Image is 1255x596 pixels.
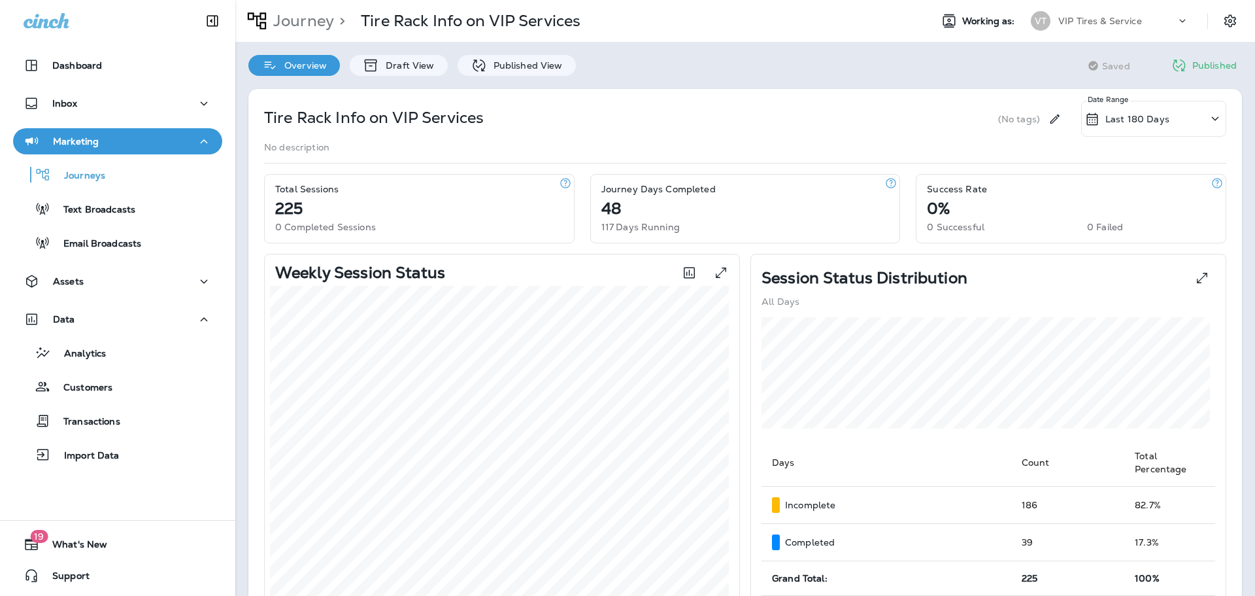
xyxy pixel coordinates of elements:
p: Tire Rack Info on VIP Services [361,11,580,31]
span: 225 [1022,572,1037,584]
button: Data [13,306,222,332]
p: 0 Completed Sessions [275,222,376,232]
p: Weekly Session Status [275,268,445,278]
p: Published View [487,60,563,71]
span: Support [39,570,90,586]
button: Settings [1218,9,1242,33]
p: All Days [761,296,799,307]
button: Marketing [13,128,222,154]
button: Toggle between session count and session percentage [676,260,703,286]
button: Email Broadcasts [13,229,222,256]
p: Assets [53,276,84,287]
p: Data [53,314,75,324]
p: Journey Days Completed [601,184,716,194]
p: Journey [268,11,334,31]
p: 0 Failed [1087,222,1123,232]
p: No description [264,142,329,152]
p: 0% [927,203,950,214]
p: Customers [50,382,112,394]
p: Last 180 Days [1105,114,1169,124]
p: Success Rate [927,184,987,194]
p: Inbox [52,98,77,109]
p: Total Sessions [275,184,339,194]
button: Dashboard [13,52,222,79]
span: Working as: [962,16,1018,27]
span: Grand Total: [772,572,828,584]
button: Transactions [13,407,222,434]
span: 19 [30,530,48,543]
button: Customers [13,373,222,400]
button: Analytics [13,339,222,366]
p: Marketing [53,136,99,147]
button: Assets [13,268,222,294]
p: 117 Days Running [601,222,680,232]
div: Edit [1043,101,1067,137]
button: Import Data [13,441,222,468]
p: Session Status Distribution [761,273,967,283]
button: Support [13,563,222,589]
button: 19What's New [13,531,222,557]
p: Email Broadcasts [50,238,141,251]
p: 48 [601,203,622,214]
p: Draft View [379,60,434,71]
p: Published [1192,60,1237,71]
span: What's New [39,539,107,555]
p: Dashboard [52,60,102,71]
th: Total Percentage [1124,439,1215,487]
p: Completed [785,537,835,548]
p: Tire Rack Info on VIP Services [264,107,484,128]
p: VIP Tires & Service [1058,16,1142,26]
p: 0 Successful [927,222,984,232]
button: Inbox [13,90,222,116]
p: Transactions [50,416,120,429]
button: Collapse Sidebar [194,8,231,34]
button: View Pie expanded to full screen [1189,265,1215,291]
span: 100% [1135,572,1160,584]
p: 225 [275,203,303,214]
p: Overview [278,60,327,71]
td: 82.7 % [1124,487,1215,524]
p: (No tags) [998,114,1040,124]
button: View graph expanded to full screen [708,260,734,286]
th: Count [1011,439,1125,487]
div: VT [1031,11,1050,31]
button: Journeys [13,161,222,188]
td: 186 [1011,487,1125,524]
p: Incomplete [785,500,835,510]
span: Saved [1102,61,1130,71]
td: 17.3 % [1124,524,1215,561]
p: > [334,11,345,31]
th: Days [761,439,1011,487]
button: Text Broadcasts [13,195,222,222]
p: Import Data [51,450,120,463]
p: Analytics [51,348,106,360]
p: Date Range [1088,94,1130,105]
td: 39 [1011,524,1125,561]
p: Journeys [51,170,105,183]
p: Text Broadcasts [50,204,135,217]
